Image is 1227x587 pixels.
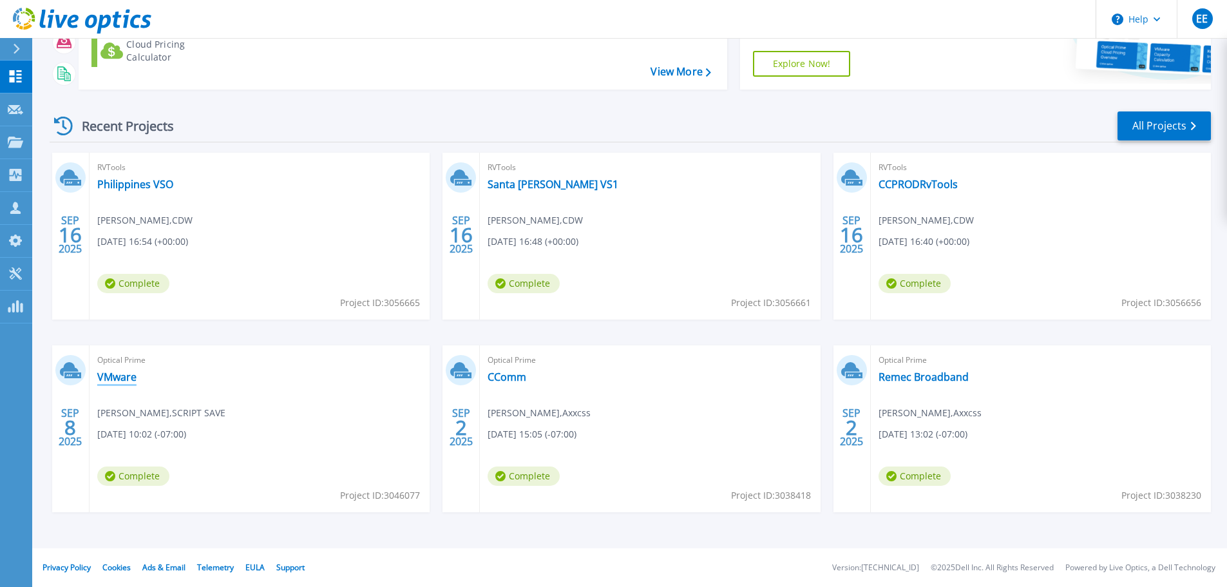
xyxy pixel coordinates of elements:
span: [DATE] 15:05 (-07:00) [488,427,576,441]
a: CCPRODRvTools [879,178,958,191]
span: Project ID: 3056656 [1121,296,1201,310]
a: Santa [PERSON_NAME] VS1 [488,178,618,191]
span: [DATE] 13:02 (-07:00) [879,427,967,441]
a: Ads & Email [142,562,185,573]
span: 2 [846,422,857,433]
a: Cloud Pricing Calculator [91,35,235,67]
a: Privacy Policy [43,562,91,573]
div: SEP 2025 [58,211,82,258]
li: © 2025 Dell Inc. All Rights Reserved [931,564,1054,572]
span: [PERSON_NAME] , CDW [488,213,583,227]
span: Complete [97,274,169,293]
span: Complete [488,467,560,486]
a: Cookies [102,562,131,573]
div: Recent Projects [50,110,191,142]
span: [DATE] 16:48 (+00:00) [488,235,578,249]
span: Complete [879,274,951,293]
span: Complete [97,467,169,486]
span: [PERSON_NAME] , CDW [879,213,974,227]
span: [PERSON_NAME] , Axxcss [488,406,591,420]
span: 8 [64,422,76,433]
div: SEP 2025 [58,404,82,451]
span: Optical Prime [488,353,812,367]
span: [DATE] 16:54 (+00:00) [97,235,188,249]
a: View More [651,66,710,78]
a: EULA [245,562,265,573]
span: RVTools [488,160,812,175]
a: Remec Broadband [879,370,969,383]
a: Philippines VSO [97,178,173,191]
span: 16 [840,229,863,240]
span: [DATE] 10:02 (-07:00) [97,427,186,441]
span: 2 [455,422,467,433]
a: Explore Now! [753,51,851,77]
span: RVTools [879,160,1203,175]
li: Powered by Live Optics, a Dell Technology [1065,564,1215,572]
div: SEP 2025 [449,404,473,451]
span: Complete [488,274,560,293]
a: Telemetry [197,562,234,573]
span: EE [1196,14,1208,24]
li: Version: [TECHNICAL_ID] [832,564,919,572]
span: Project ID: 3038418 [731,488,811,503]
span: Project ID: 3046077 [340,488,420,503]
div: SEP 2025 [449,211,473,258]
span: [PERSON_NAME] , Axxcss [879,406,982,420]
span: [DATE] 16:40 (+00:00) [879,235,969,249]
span: RVTools [97,160,422,175]
div: SEP 2025 [839,211,864,258]
a: Support [276,562,305,573]
a: All Projects [1118,111,1211,140]
span: Complete [879,467,951,486]
span: Optical Prime [879,353,1203,367]
span: [PERSON_NAME] , CDW [97,213,193,227]
a: VMware [97,370,137,383]
span: Project ID: 3056661 [731,296,811,310]
span: 16 [450,229,473,240]
span: Project ID: 3056665 [340,296,420,310]
span: [PERSON_NAME] , SCRIPT SAVE [97,406,225,420]
span: Optical Prime [97,353,422,367]
a: CComm [488,370,526,383]
div: Cloud Pricing Calculator [126,38,229,64]
div: SEP 2025 [839,404,864,451]
span: Project ID: 3038230 [1121,488,1201,503]
span: 16 [59,229,82,240]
